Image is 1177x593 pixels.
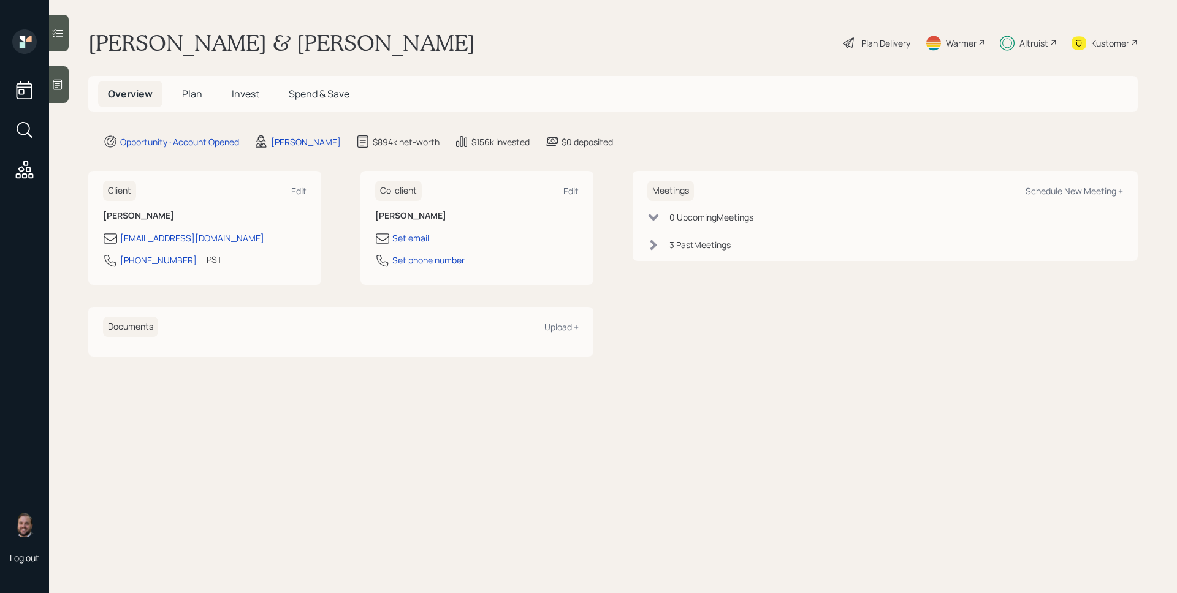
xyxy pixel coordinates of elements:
[669,238,731,251] div: 3 Past Meeting s
[207,253,222,266] div: PST
[103,181,136,201] h6: Client
[120,254,197,266] div: [PHONE_NUMBER]
[291,185,307,197] div: Edit
[232,87,259,100] span: Invest
[647,181,694,201] h6: Meetings
[12,513,37,537] img: james-distasi-headshot.png
[120,135,239,148] div: Opportunity · Account Opened
[471,135,530,148] div: $156k invested
[669,211,753,224] div: 0 Upcoming Meeting s
[103,211,307,221] h6: [PERSON_NAME]
[392,232,429,244] div: Set email
[289,87,349,100] span: Spend & Save
[1091,37,1129,50] div: Kustomer
[392,254,465,266] div: Set phone number
[544,321,579,333] div: Upload +
[88,29,475,56] h1: [PERSON_NAME] & [PERSON_NAME]
[10,552,39,564] div: Log out
[108,87,153,100] span: Overview
[1019,37,1048,50] div: Altruist
[373,135,440,148] div: $894k net-worth
[946,37,977,50] div: Warmer
[375,181,422,201] h6: Co-client
[103,317,158,337] h6: Documents
[1026,185,1123,197] div: Schedule New Meeting +
[120,232,264,244] div: [EMAIL_ADDRESS][DOMAIN_NAME]
[563,185,579,197] div: Edit
[375,211,579,221] h6: [PERSON_NAME]
[271,135,341,148] div: [PERSON_NAME]
[861,37,910,50] div: Plan Delivery
[562,135,613,148] div: $0 deposited
[182,87,202,100] span: Plan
